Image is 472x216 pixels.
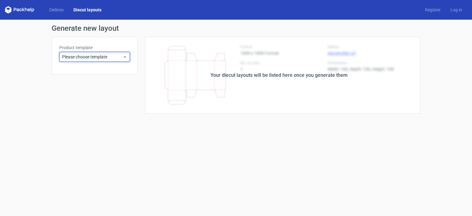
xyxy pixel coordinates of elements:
a: Log in [446,7,467,13]
span: Please choose template [62,54,123,60]
a: Register [420,7,446,13]
a: Dielines [44,7,69,13]
div: Your diecut layouts will be listed here once you generate them [210,72,348,79]
label: Product template [59,45,130,51]
a: Diecut layouts [69,7,106,13]
h1: Generate new layout [52,25,420,32]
